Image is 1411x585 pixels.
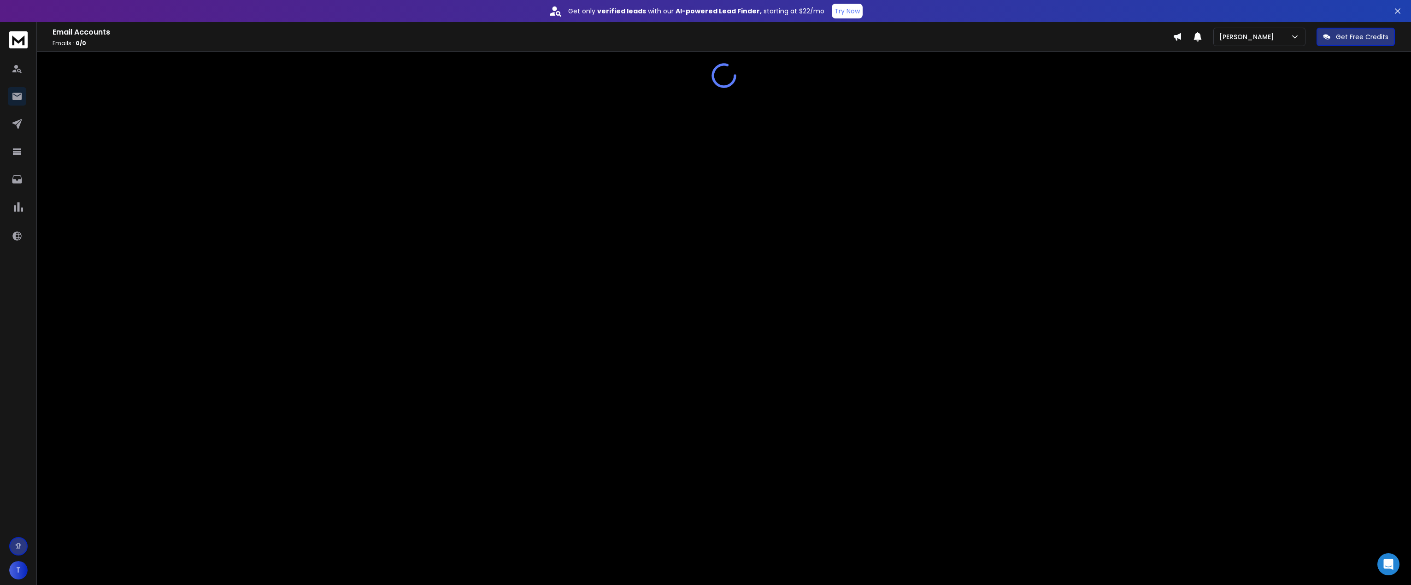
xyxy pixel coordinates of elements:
p: Try Now [835,6,860,16]
h1: Email Accounts [53,27,1173,38]
button: T [9,561,28,579]
p: [PERSON_NAME] [1219,32,1278,41]
img: logo [9,31,28,48]
p: Get Free Credits [1336,32,1388,41]
p: Get only with our starting at $22/mo [568,6,824,16]
button: Get Free Credits [1317,28,1395,46]
div: Open Intercom Messenger [1377,553,1399,575]
button: Try Now [832,4,863,18]
strong: AI-powered Lead Finder, [676,6,762,16]
strong: verified leads [597,6,646,16]
span: 0 / 0 [76,39,86,47]
p: Emails : [53,40,1173,47]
